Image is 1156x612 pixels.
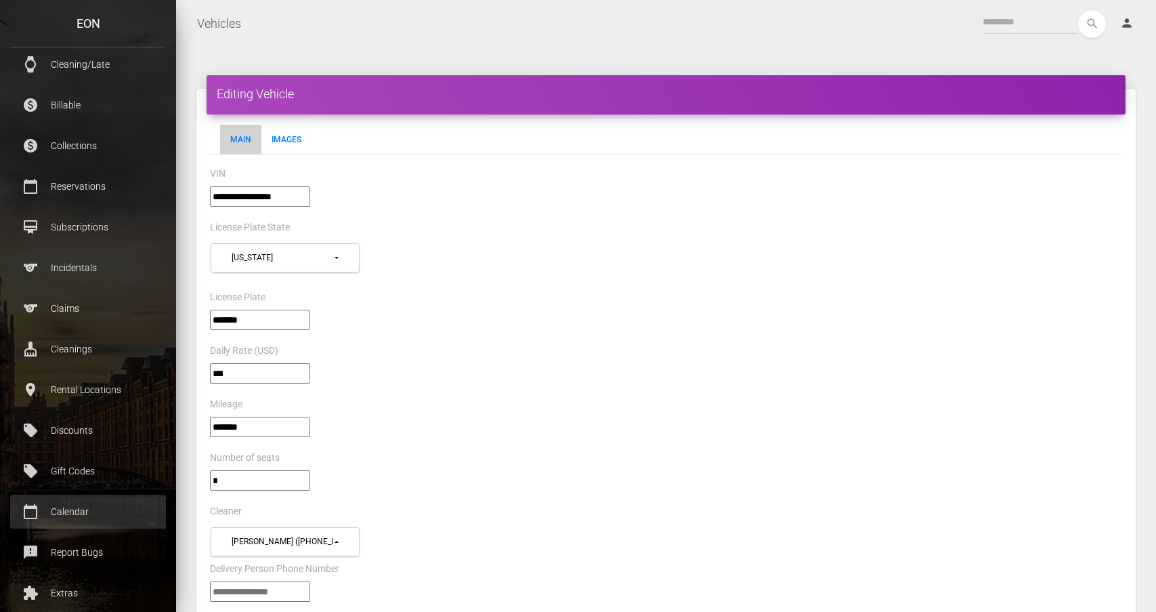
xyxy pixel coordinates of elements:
a: local_offer Gift Codes [10,454,166,488]
h4: Editing Vehicle [217,85,1115,102]
p: Claims [20,298,156,319]
a: place Rental Locations [10,373,166,407]
label: License Plate [210,291,265,304]
label: Mileage [210,398,242,411]
a: watch Cleaning/Late [10,47,166,81]
a: cleaning_services Cleanings [10,332,166,366]
button: search [1078,10,1106,38]
p: Cleanings [20,339,156,359]
p: Billable [20,95,156,115]
a: Vehicles [197,7,241,41]
a: paid Collections [10,129,166,163]
button: James Brooks (+17162540340) [211,527,360,556]
label: VIN [210,167,226,181]
p: Rental Locations [20,380,156,400]
label: Delivery Person Phone Number [210,563,339,576]
label: Number of seats [210,451,280,465]
p: Reservations [20,176,156,197]
a: Main [220,125,261,155]
div: [PERSON_NAME] ([PHONE_NUMBER]) [232,536,333,548]
a: feedback Report Bugs [10,535,166,569]
a: card_membership Subscriptions [10,210,166,244]
div: [US_STATE] [232,252,333,264]
label: Cleaner [210,505,242,518]
a: paid Billable [10,88,166,122]
p: Discounts [20,420,156,441]
p: Report Bugs [20,542,156,563]
a: local_offer Discounts [10,413,166,447]
p: Collections [20,136,156,156]
a: sports Claims [10,291,166,325]
p: Subscriptions [20,217,156,237]
p: Incidentals [20,258,156,278]
a: person [1110,10,1146,37]
a: calendar_today Reservations [10,169,166,203]
a: extension Extras [10,576,166,610]
a: calendar_today Calendar [10,495,166,529]
a: sports Incidentals [10,251,166,285]
a: Images [261,125,312,155]
p: Gift Codes [20,461,156,481]
i: person [1120,16,1134,30]
p: Extras [20,583,156,603]
button: Texas [211,243,360,272]
label: Daily Rate (USD) [210,344,278,358]
label: License Plate State [210,221,290,234]
p: Cleaning/Late [20,54,156,75]
p: Calendar [20,502,156,522]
